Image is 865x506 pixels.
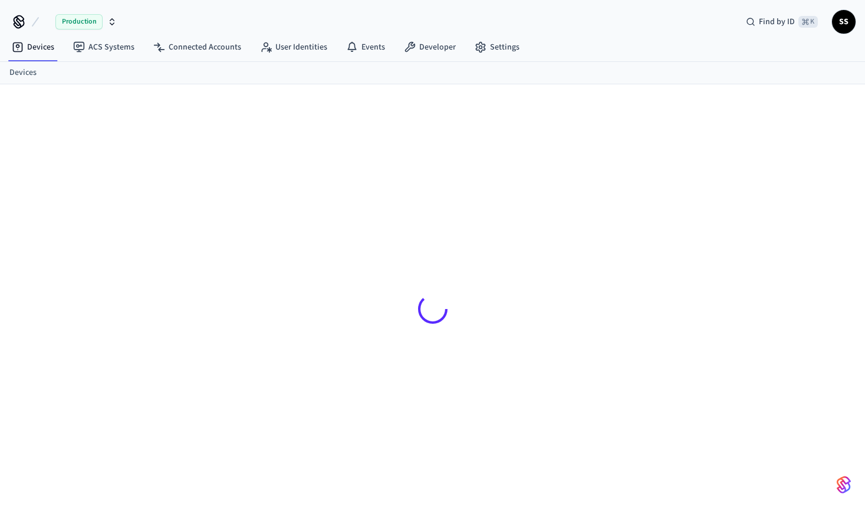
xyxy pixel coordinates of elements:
img: SeamLogoGradient.69752ec5.svg [837,475,851,494]
button: SS [832,10,856,34]
a: Devices [2,37,64,58]
a: Settings [465,37,529,58]
a: Developer [394,37,465,58]
a: User Identities [251,37,337,58]
a: Devices [9,67,37,79]
a: Connected Accounts [144,37,251,58]
span: Production [55,14,103,29]
span: ⌘ K [798,16,818,28]
a: ACS Systems [64,37,144,58]
span: Find by ID [759,16,795,28]
span: SS [833,11,854,32]
div: Find by ID⌘ K [736,11,827,32]
a: Events [337,37,394,58]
